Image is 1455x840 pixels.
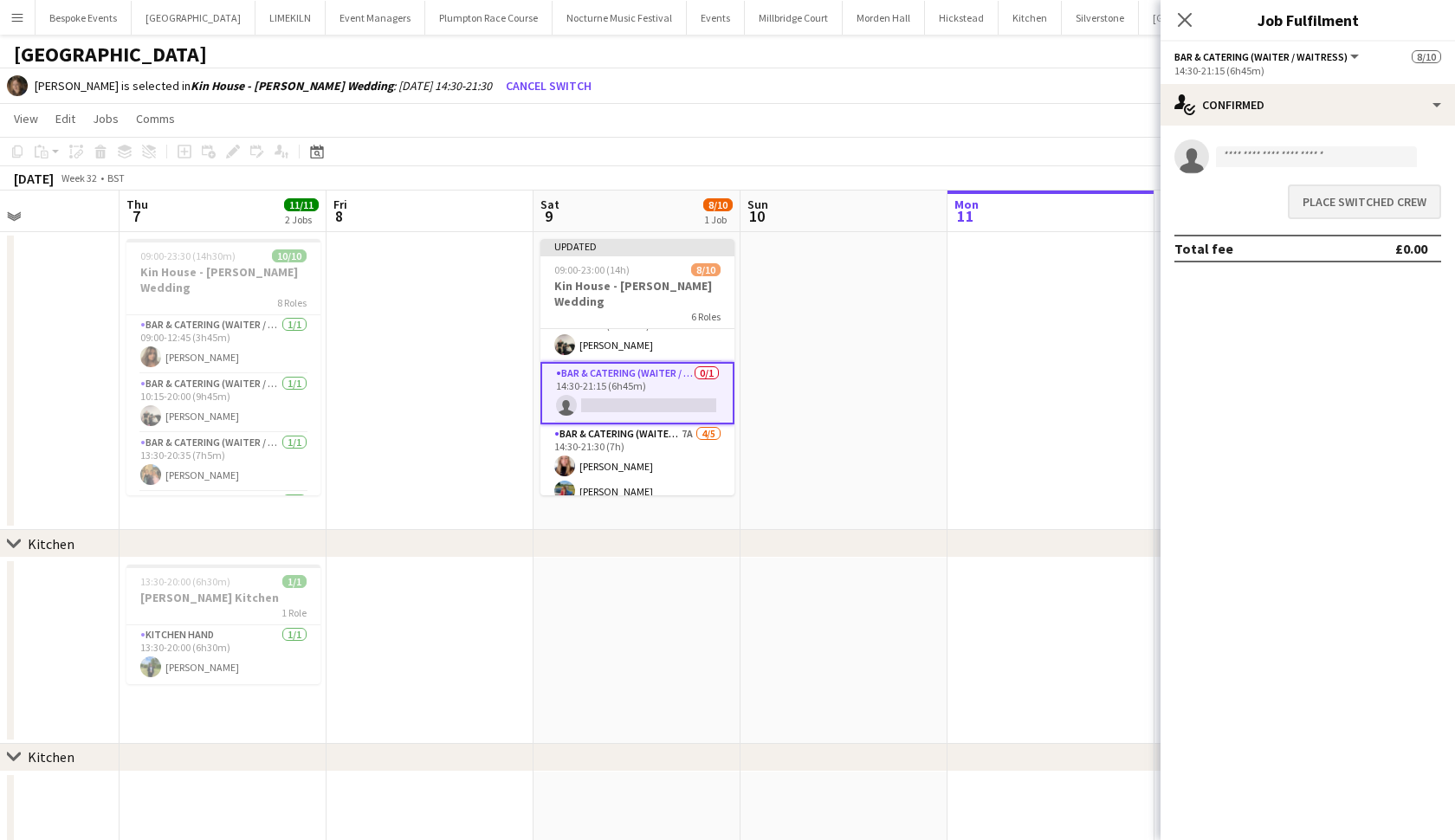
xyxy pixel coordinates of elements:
[93,111,119,126] span: Jobs
[272,249,307,262] span: 10/10
[126,374,320,433] app-card-role: Bar & Catering (Waiter / waitress)1/110:15-20:00 (9h45m)[PERSON_NAME]
[499,72,598,100] button: Cancel switch
[925,1,999,35] button: Hickstead
[333,197,347,212] span: Fri
[35,78,492,94] div: [PERSON_NAME] is selected in
[843,1,925,35] button: Morden Hall
[1412,50,1441,63] span: 8/10
[140,575,230,588] span: 13:30-20:00 (6h30m)
[540,424,734,589] app-card-role: Bar & Catering (Waiter / waitress)7A4/514:30-21:30 (7h)[PERSON_NAME][PERSON_NAME]
[954,197,979,212] span: Mon
[999,1,1062,35] button: Kitchen
[704,213,732,226] div: 1 Job
[331,206,347,226] span: 8
[48,107,82,130] a: Edit
[126,239,320,495] app-job-card: 09:00-23:30 (14h30m)10/10Kin House - [PERSON_NAME] Wedding8 RolesBar & Catering (Waiter / waitres...
[703,198,733,211] span: 8/10
[1288,184,1441,219] button: Place switched crew
[553,1,687,35] button: Nocturne Music Festival
[425,1,553,35] button: Plumpton Race Course
[136,111,175,126] span: Comms
[691,263,721,276] span: 8/10
[1161,84,1455,126] div: Confirmed
[28,748,74,766] div: Kitchen
[28,535,74,552] div: Kitchen
[14,42,207,68] h1: [GEOGRAPHIC_DATA]
[538,206,559,226] span: 9
[540,278,734,309] h3: Kin House - [PERSON_NAME] Wedding
[687,1,745,35] button: Events
[747,197,768,212] span: Sun
[14,170,54,187] div: [DATE]
[281,606,307,619] span: 1 Role
[132,1,255,35] button: [GEOGRAPHIC_DATA]
[540,303,734,362] app-card-role: Bar & Catering (Waiter / waitress)1/110:00-21:30 (11h30m)[PERSON_NAME]
[126,565,320,684] app-job-card: 13:30-20:00 (6h30m)1/1[PERSON_NAME] Kitchen1 RoleKitchen Hand1/113:30-20:00 (6h30m)[PERSON_NAME]
[126,433,320,492] app-card-role: Bar & Catering (Waiter / waitress)1/113:30-20:35 (7h5m)[PERSON_NAME]
[126,315,320,374] app-card-role: Bar & Catering (Waiter / waitress)1/109:00-12:45 (3h45m)[PERSON_NAME]
[326,1,425,35] button: Event Managers
[55,111,75,126] span: Edit
[129,107,182,130] a: Comms
[745,1,843,35] button: Millbridge Court
[284,198,319,211] span: 11/11
[554,263,630,276] span: 09:00-23:00 (14h)
[952,206,979,226] span: 11
[1174,240,1233,257] div: Total fee
[126,264,320,295] h3: Kin House - [PERSON_NAME] Wedding
[14,111,38,126] span: View
[277,296,307,309] span: 8 Roles
[126,197,148,212] span: Thu
[1174,50,1361,63] button: Bar & Catering (Waiter / waitress)
[107,171,125,184] div: BST
[124,206,148,226] span: 7
[540,362,734,424] app-card-role: Bar & Catering (Waiter / waitress)0/114:30-21:15 (6h45m)
[7,107,45,130] a: View
[1395,240,1427,257] div: £0.00
[285,213,318,226] div: 2 Jobs
[57,171,100,184] span: Week 32
[540,239,734,253] div: Updated
[1174,50,1348,63] span: Bar & Catering (Waiter / waitress)
[1139,1,1263,35] button: [GEOGRAPHIC_DATA]
[1159,206,1181,226] span: 12
[36,1,132,35] button: Bespoke Events
[86,107,126,130] a: Jobs
[191,78,492,94] i: : [DATE] 14:30-21:30
[126,492,320,576] app-card-role: Bar & Catering (Waiter / waitress)2/2
[126,625,320,684] app-card-role: Kitchen Hand1/113:30-20:00 (6h30m)[PERSON_NAME]
[1174,64,1441,77] div: 14:30-21:15 (6h45m)
[540,239,734,495] app-job-card: Updated09:00-23:00 (14h)8/10Kin House - [PERSON_NAME] Wedding6 RolesBar & Catering (Waiter / wait...
[745,206,768,226] span: 10
[540,197,559,212] span: Sat
[140,249,236,262] span: 09:00-23:30 (14h30m)
[126,590,320,605] h3: [PERSON_NAME] Kitchen
[255,1,326,35] button: LIMEKILN
[691,310,721,323] span: 6 Roles
[191,78,393,94] b: Kin House - [PERSON_NAME] Wedding
[1161,9,1455,31] h3: Job Fulfilment
[1062,1,1139,35] button: Silverstone
[282,575,307,588] span: 1/1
